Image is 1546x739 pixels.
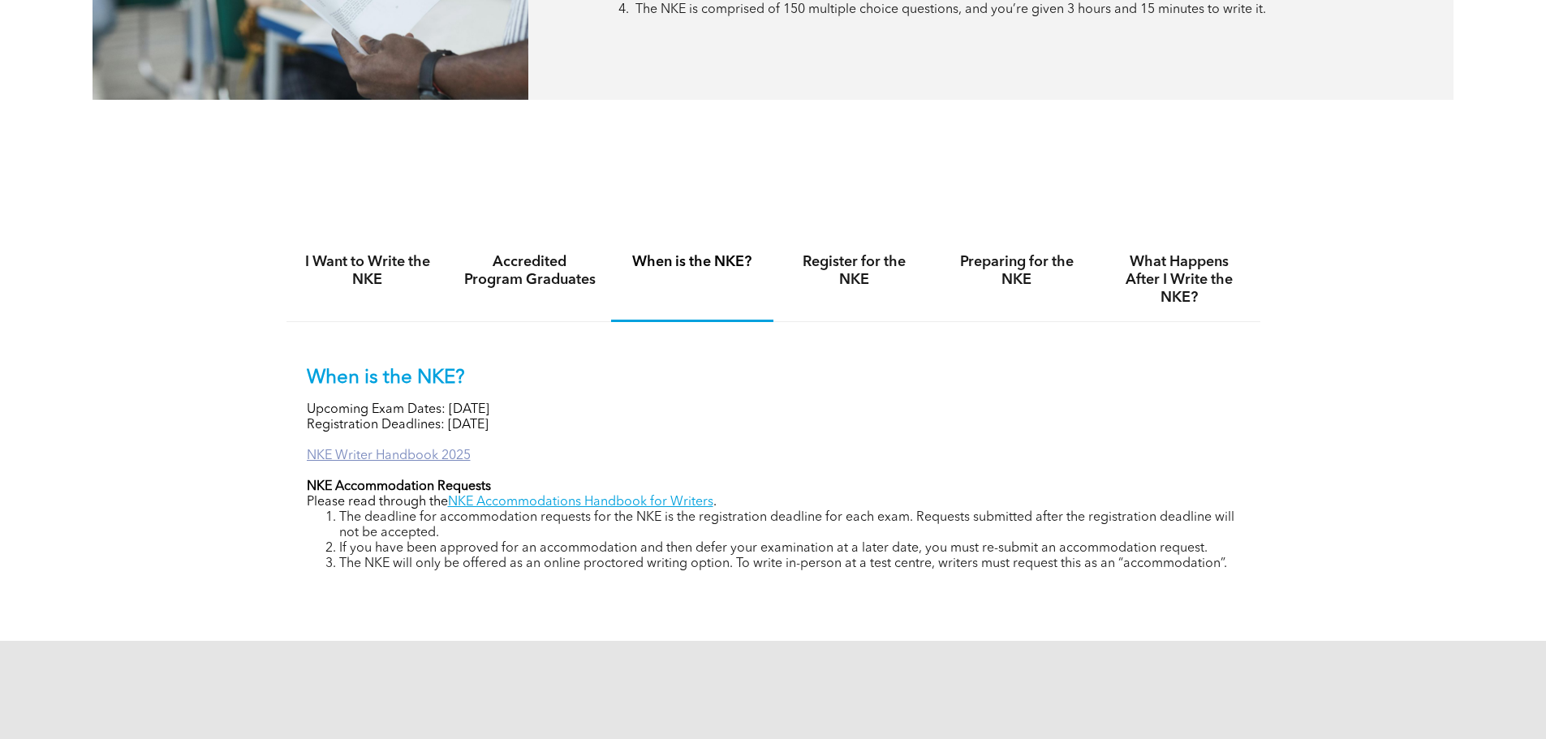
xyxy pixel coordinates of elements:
[626,253,759,271] h4: When is the NKE?
[339,556,1240,572] li: The NKE will only be offered as an online proctored writing option. To write in-person at a test ...
[339,510,1240,541] li: The deadline for accommodation requests for the NKE is the registration deadline for each exam. R...
[463,253,596,289] h4: Accredited Program Graduates
[448,496,713,509] a: NKE Accommodations Handbook for Writers
[301,253,434,289] h4: I Want to Write the NKE
[339,541,1240,556] li: If you have been approved for an accommodation and then defer your examination at a later date, y...
[1113,253,1246,307] h4: What Happens After I Write the NKE?
[307,418,1240,433] p: Registration Deadlines: [DATE]
[307,480,491,493] strong: NKE Accommodation Requests
[635,3,1266,16] span: The NKE is comprised of 150 multiple choice questions, and you’re given 3 hours and 15 minutes to...
[307,449,471,462] a: NKE Writer Handbook 2025
[788,253,921,289] h4: Register for the NKE
[950,253,1083,289] h4: Preparing for the NKE
[307,402,1240,418] p: Upcoming Exam Dates: [DATE]
[307,495,1240,510] p: Please read through the .
[307,367,1240,390] p: When is the NKE?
